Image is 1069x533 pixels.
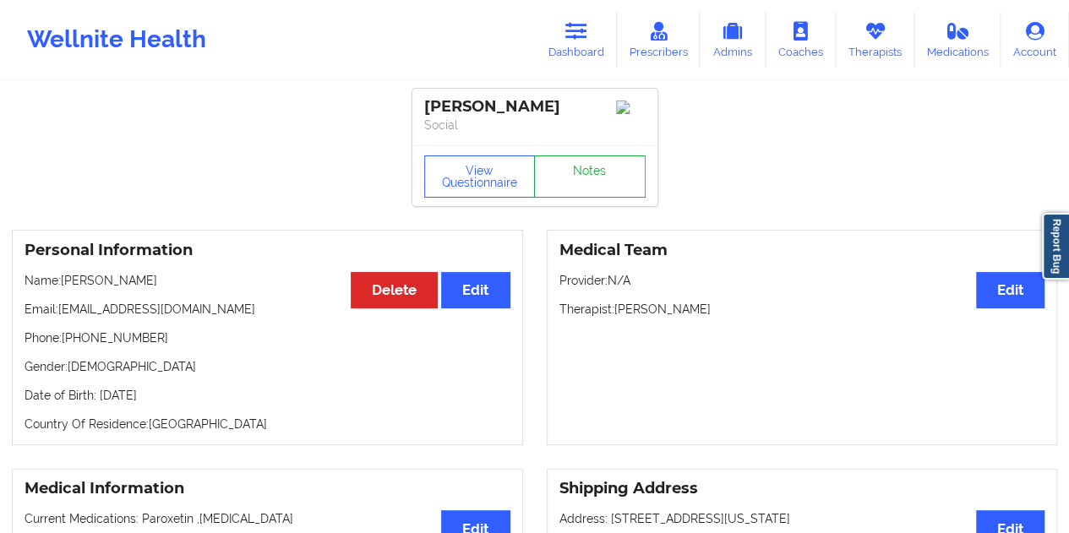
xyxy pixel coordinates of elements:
[766,12,836,68] a: Coaches
[351,272,438,308] button: Delete
[536,12,617,68] a: Dashboard
[1001,12,1069,68] a: Account
[559,241,1045,260] h3: Medical Team
[836,12,914,68] a: Therapists
[976,272,1044,308] button: Edit
[559,510,1045,527] p: Address: [STREET_ADDRESS][US_STATE]
[25,329,510,346] p: Phone: [PHONE_NUMBER]
[25,241,510,260] h3: Personal Information
[616,101,646,114] img: Image%2Fplaceholer-image.png
[441,272,510,308] button: Edit
[25,416,510,432] p: Country Of Residence: [GEOGRAPHIC_DATA]
[559,272,1045,289] p: Provider: N/A
[559,479,1045,498] h3: Shipping Address
[424,97,646,117] div: [PERSON_NAME]
[914,12,1001,68] a: Medications
[700,12,766,68] a: Admins
[559,301,1045,318] p: Therapist: [PERSON_NAME]
[424,155,536,198] button: View Questionnaire
[25,510,510,527] p: Current Medications: Paroxetin ,[MEDICAL_DATA]
[25,272,510,289] p: Name: [PERSON_NAME]
[25,479,510,498] h3: Medical Information
[617,12,701,68] a: Prescribers
[424,117,646,133] p: Social
[534,155,646,198] a: Notes
[25,387,510,404] p: Date of Birth: [DATE]
[25,358,510,375] p: Gender: [DEMOGRAPHIC_DATA]
[1042,213,1069,280] a: Report Bug
[25,301,510,318] p: Email: [EMAIL_ADDRESS][DOMAIN_NAME]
